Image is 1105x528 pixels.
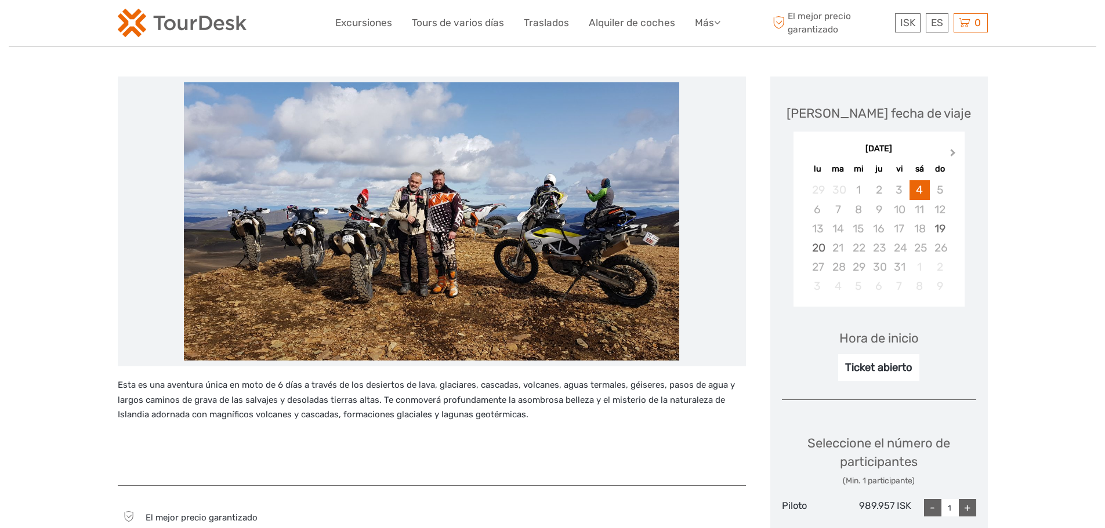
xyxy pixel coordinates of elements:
div: (Min. 1 participante) [782,475,976,487]
div: Not available miércoles, 15 de julio de 2026 [848,219,868,238]
div: Not available jueves, 30 de julio de 2026 [868,257,889,276]
a: Tours de varios días [412,14,504,31]
div: Not available jueves, 16 de julio de 2026 [868,219,889,238]
div: Not available sábado, 1 de agosto de 2026 [910,257,930,276]
div: Not available domingo, 12 de julio de 2026 [930,200,950,219]
div: Not available martes, 21 de julio de 2026 [828,238,848,257]
div: + [959,499,976,516]
div: Not available jueves, 2 de julio de 2026 [868,180,889,199]
div: Not available miércoles, 8 de julio de 2026 [848,200,868,219]
div: Not available miércoles, 1 de julio de 2026 [848,180,868,199]
div: ju [868,161,889,177]
div: Choose sábado, 4 de julio de 2026 [910,180,930,199]
div: Choose domingo, 19 de julio de 2026 [930,219,950,238]
div: Not available viernes, 24 de julio de 2026 [889,238,910,257]
div: Not available viernes, 31 de julio de 2026 [889,257,910,276]
a: Excursiones [335,14,392,31]
div: Not available martes, 14 de julio de 2026 [828,219,848,238]
div: [DATE] [794,143,965,155]
div: vi [889,161,910,177]
div: Not available sábado, 11 de julio de 2026 [910,200,930,219]
div: Not available lunes, 29 de junio de 2026 [807,180,828,199]
div: Not available miércoles, 5 de agosto de 2026 [848,276,868,296]
div: Not available viernes, 10 de julio de 2026 [889,200,910,219]
span: 0 [973,17,983,28]
div: Not available martes, 28 de julio de 2026 [828,257,848,276]
img: 120-15d4194f-c635-41b9-a512-a3cb382bfb57_logo_small.png [118,9,247,37]
div: Not available martes, 4 de agosto de 2026 [828,276,848,296]
div: Seleccione el número de participantes [782,434,976,487]
div: Ticket abierto [838,354,919,381]
p: We're away right now. Please check back later! [16,20,131,30]
div: Hora de inicio [839,329,919,347]
div: Not available domingo, 5 de julio de 2026 [930,180,950,199]
div: Not available jueves, 6 de agosto de 2026 [868,276,889,296]
div: Not available lunes, 13 de julio de 2026 [807,219,828,238]
div: Not available miércoles, 29 de julio de 2026 [848,257,868,276]
div: Not available sábado, 8 de agosto de 2026 [910,276,930,296]
a: Traslados [524,14,569,31]
button: Open LiveChat chat widget [133,18,147,32]
div: Not available lunes, 6 de julio de 2026 [807,200,828,219]
button: Next Month [945,146,963,165]
div: Not available viernes, 3 de julio de 2026 [889,180,910,199]
div: - [924,499,941,516]
span: El mejor precio garantizado [770,10,892,35]
div: Not available lunes, 27 de julio de 2026 [807,257,828,276]
div: Piloto [782,499,847,516]
div: sá [910,161,930,177]
div: mi [848,161,868,177]
div: Not available domingo, 2 de agosto de 2026 [930,257,950,276]
div: Not available sábado, 18 de julio de 2026 [910,219,930,238]
div: Not available martes, 7 de julio de 2026 [828,200,848,219]
div: ES [926,13,948,32]
div: Not available sábado, 25 de julio de 2026 [910,238,930,257]
div: Not available miércoles, 22 de julio de 2026 [848,238,868,257]
img: 8c07e43debed42fd95e7bdff57e6a52d_main_slider.jpg [184,82,679,361]
span: El mejor precio garantizado [146,512,258,523]
div: Not available domingo, 26 de julio de 2026 [930,238,950,257]
div: 989.957 ISK [846,499,911,516]
div: ma [828,161,848,177]
div: Not available martes, 30 de junio de 2026 [828,180,848,199]
div: Not available viernes, 17 de julio de 2026 [889,219,910,238]
p: Esta es una aventura única en moto de 6 días a través de los desiertos de lava, glaciares, cascad... [118,378,746,423]
div: Not available jueves, 23 de julio de 2026 [868,238,889,257]
div: Choose lunes, 20 de julio de 2026 [807,238,828,257]
div: Not available jueves, 9 de julio de 2026 [868,200,889,219]
div: month 2026-07 [797,180,961,296]
span: ISK [900,17,915,28]
a: Más [695,14,720,31]
div: Not available lunes, 3 de agosto de 2026 [807,276,828,296]
div: Not available domingo, 9 de agosto de 2026 [930,276,950,296]
a: Alquiler de coches [589,14,675,31]
div: Not available viernes, 7 de agosto de 2026 [889,276,910,296]
div: [PERSON_NAME] fecha de viaje [787,104,971,122]
div: lu [807,161,828,177]
div: do [930,161,950,177]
